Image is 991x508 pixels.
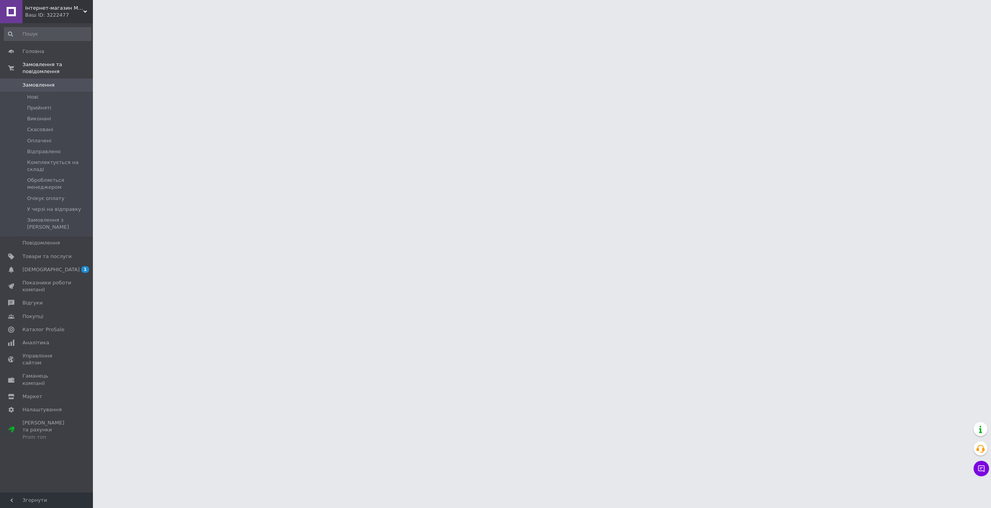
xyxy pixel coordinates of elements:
[25,12,93,19] div: Ваш ID: 3222477
[22,239,60,246] span: Повідомлення
[22,61,93,75] span: Замовлення та повідомлення
[27,177,91,191] span: Обробляється менеджером
[22,266,80,273] span: [DEMOGRAPHIC_DATA]
[27,126,53,133] span: Скасовані
[22,352,72,366] span: Управління сайтом
[22,373,72,387] span: Гаманець компанії
[22,48,44,55] span: Головна
[22,299,43,306] span: Відгуки
[27,217,91,231] span: Замовлення з [PERSON_NAME]
[27,159,91,173] span: Комплектується на складі
[4,27,91,41] input: Пошук
[27,115,51,122] span: Виконані
[27,94,38,101] span: Нові
[27,206,81,213] span: У черзі на відправку
[27,195,64,202] span: Очікує оплату
[27,104,51,111] span: Прийняті
[22,326,64,333] span: Каталог ProSale
[22,82,55,89] span: Замовлення
[22,339,49,346] span: Аналітика
[25,5,83,12] span: Інтернет-магазин MyAquarium
[22,434,72,441] div: Prom топ
[27,148,61,155] span: Відправлено
[27,137,51,144] span: Оплачені
[81,266,89,273] span: 1
[22,279,72,293] span: Показники роботи компанії
[22,253,72,260] span: Товари та послуги
[22,419,72,441] span: [PERSON_NAME] та рахунки
[22,313,43,320] span: Покупці
[22,393,42,400] span: Маркет
[974,461,989,476] button: Чат з покупцем
[22,406,62,413] span: Налаштування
